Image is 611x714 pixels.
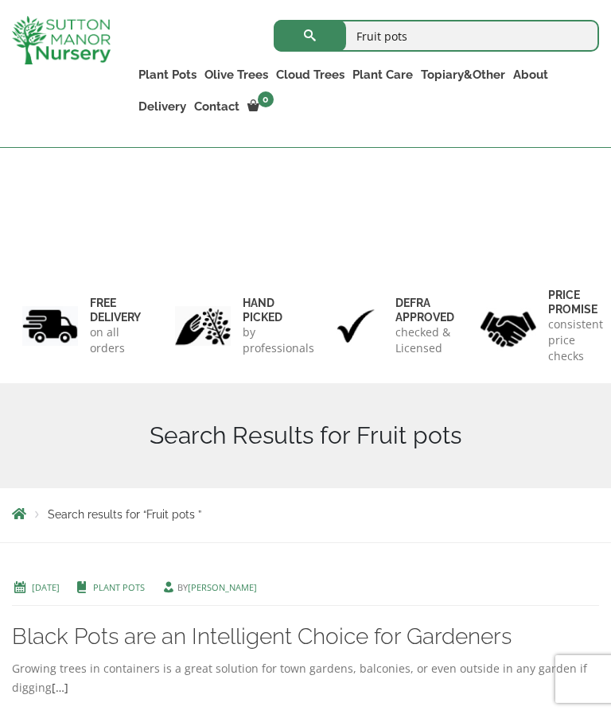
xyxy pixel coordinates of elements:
img: 1.jpg [22,306,78,347]
span: 0 [258,91,274,107]
h6: hand picked [243,296,314,324]
a: Plant Pots [134,64,200,86]
input: Search... [274,20,599,52]
img: 2.jpg [175,306,231,347]
img: logo [12,16,111,64]
img: 3.jpg [328,306,383,347]
a: Plant Pots [93,581,145,593]
a: Black Pots are an Intelligent Choice for Gardeners [12,623,512,650]
h6: Defra approved [395,296,454,324]
a: […] [52,680,68,695]
div: Growing trees in containers is a great solution for town gardens, balconies, or even outside in a... [12,659,599,697]
p: on all orders [90,324,141,356]
p: consistent price checks [548,316,603,364]
p: by professionals [243,324,314,356]
a: [DATE] [32,581,60,593]
a: Cloud Trees [272,64,348,86]
a: Topiary&Other [417,64,509,86]
nav: Breadcrumbs [12,506,599,525]
p: checked & Licensed [395,324,454,356]
a: 0 [243,95,278,118]
a: About [509,64,552,86]
h1: Search Results for Fruit pots [12,421,599,450]
h6: FREE DELIVERY [90,296,141,324]
a: Delivery [134,95,190,118]
a: Olive Trees [200,64,272,86]
a: [PERSON_NAME] [188,581,257,593]
a: Contact [190,95,243,118]
img: 4.jpg [481,301,536,350]
h6: Price promise [548,288,603,316]
span: by [161,581,257,593]
span: Search results for “Fruit pots ” [48,508,201,521]
a: Plant Care [348,64,417,86]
